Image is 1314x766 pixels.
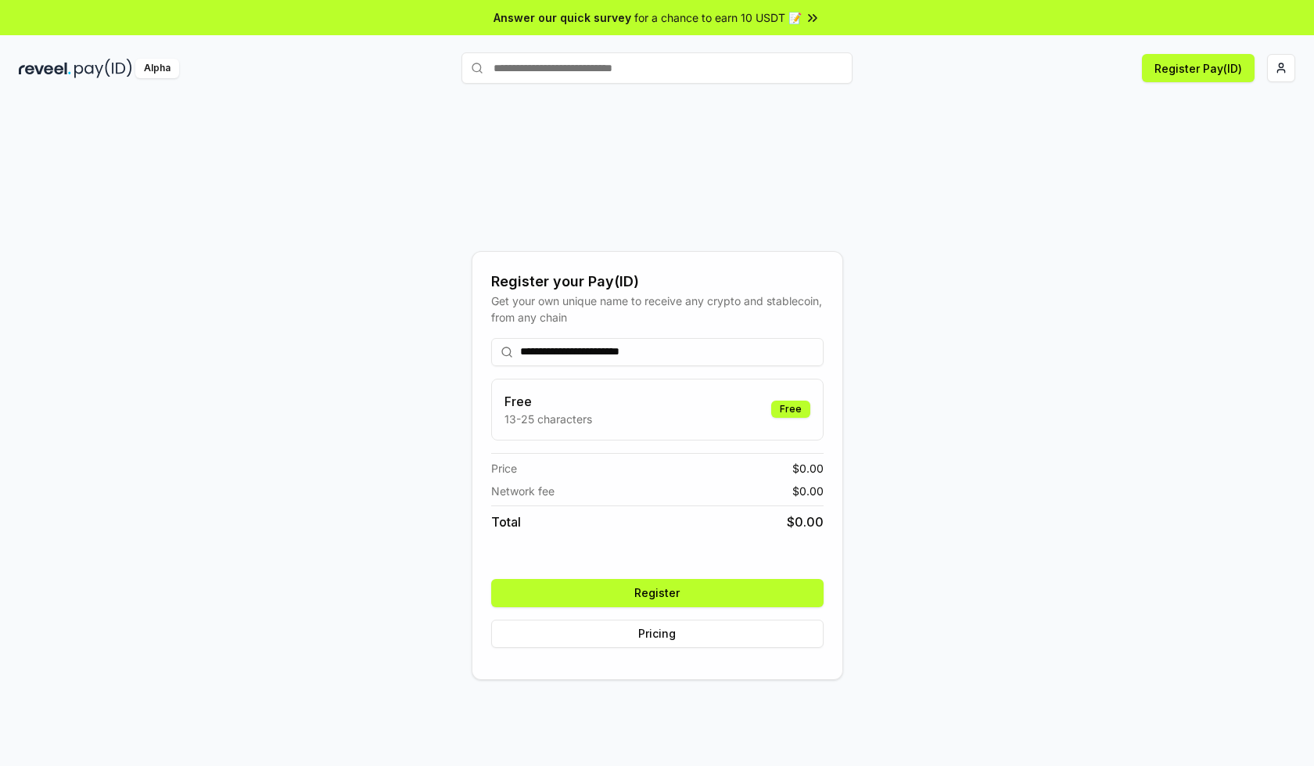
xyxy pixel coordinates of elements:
h3: Free [504,392,592,411]
span: $ 0.00 [787,512,824,531]
div: Get your own unique name to receive any crypto and stablecoin, from any chain [491,293,824,325]
div: Register your Pay(ID) [491,271,824,293]
img: reveel_dark [19,59,71,78]
span: Price [491,460,517,477]
span: for a chance to earn 10 USDT 📝 [634,9,802,26]
button: Register Pay(ID) [1142,54,1255,82]
img: pay_id [74,59,132,78]
div: Free [771,401,810,418]
span: $ 0.00 [792,460,824,477]
span: Total [491,512,521,531]
span: Network fee [491,483,555,499]
div: Alpha [135,59,179,78]
span: $ 0.00 [792,483,824,499]
span: Answer our quick survey [494,9,631,26]
button: Register [491,579,824,607]
p: 13-25 characters [504,411,592,427]
button: Pricing [491,620,824,648]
